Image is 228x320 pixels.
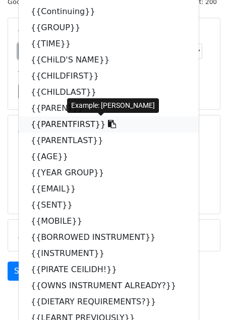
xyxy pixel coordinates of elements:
a: {{MOBILE}} [19,213,199,229]
a: {{OWNS INSTRUMENT ALREADY?}} [19,278,199,294]
a: {{CHILDLAST}} [19,84,199,100]
iframe: Chat Widget [178,272,228,320]
a: {{TIME}} [19,36,199,52]
a: {{BORROWED INSTRUMENT}} [19,229,199,245]
a: {{PIRATE CEILIDH!}} [19,262,199,278]
a: {{Continuing}} [19,4,199,20]
a: {{PARENTLAST}} [19,133,199,149]
a: {{CHiLD'S NAME}} [19,52,199,68]
a: Send [8,262,41,281]
a: {{CHILDFIRST}} [19,68,199,84]
a: {{AGE}} [19,149,199,165]
a: {{SENT}} [19,197,199,213]
a: {{GROUP}} [19,20,199,36]
a: {{YEAR GROUP}} [19,165,199,181]
a: {{PARENT}} [19,100,199,116]
a: {{INSTRUMENT}} [19,245,199,262]
a: {{EMAIL}} [19,181,199,197]
a: {{DIETARY REQUIREMENTS?}} [19,294,199,310]
a: {{PARENTFIRST}} [19,116,199,133]
div: Example: [PERSON_NAME] [67,98,159,113]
